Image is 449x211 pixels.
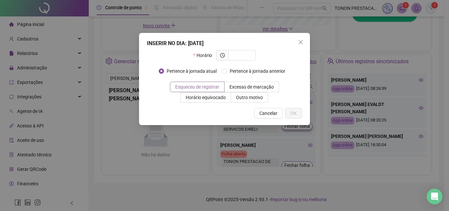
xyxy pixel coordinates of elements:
button: OK [285,108,302,119]
label: Horário [193,50,216,61]
button: Close [295,37,306,47]
div: Open Intercom Messenger [427,189,442,204]
span: close [298,40,303,45]
div: INSERIR NO DIA : [DATE] [147,40,302,47]
span: Outro motivo [236,95,263,100]
span: Esqueceu de registrar [175,84,219,90]
span: Cancelar [259,110,277,117]
button: Cancelar [254,108,283,119]
span: Excesso de marcação [229,84,274,90]
span: Pertence à jornada atual [164,67,219,75]
span: clock-circle [220,53,225,58]
span: Pertence à jornada anterior [227,67,288,75]
span: Horário equivocado [186,95,226,100]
